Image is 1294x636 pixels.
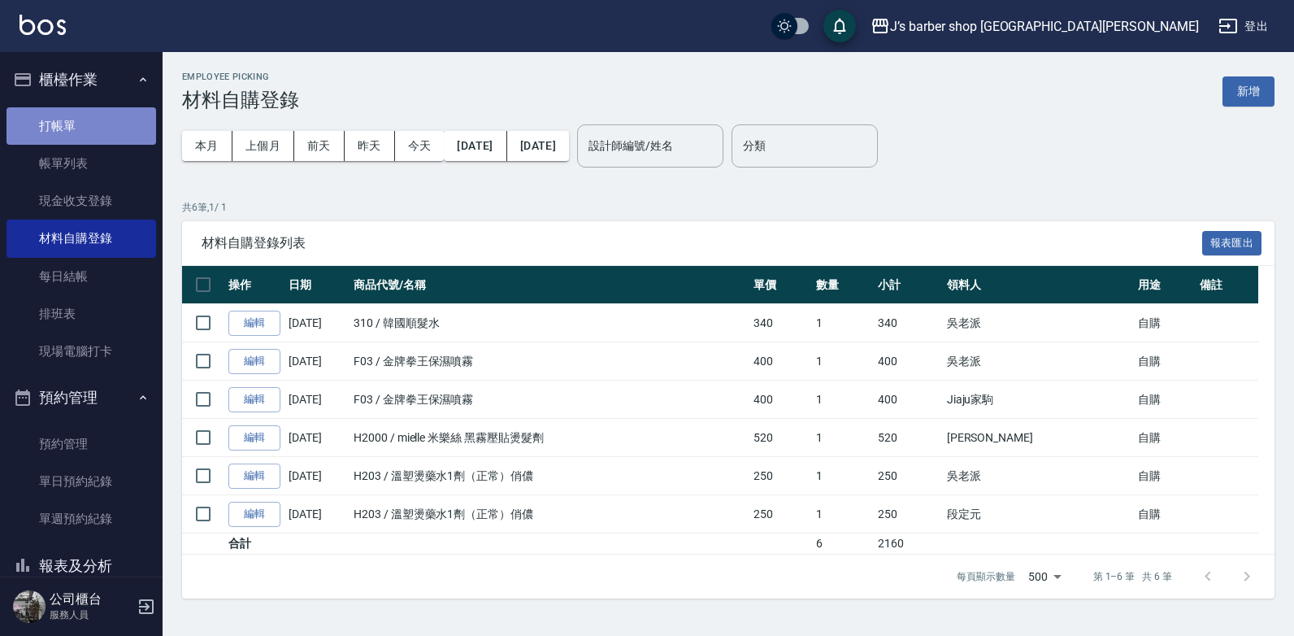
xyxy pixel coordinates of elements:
td: 520 [874,419,942,457]
button: 報表匯出 [1202,231,1262,256]
button: 預約管理 [7,377,156,419]
td: [DATE] [284,342,350,381]
div: J’s barber shop [GEOGRAPHIC_DATA][PERSON_NAME] [890,16,1199,37]
a: 編輯 [228,311,280,336]
td: 1 [812,495,875,534]
td: 吳老派 [943,342,1134,381]
a: 編輯 [228,502,280,527]
img: Logo [20,15,66,35]
td: 520 [749,419,812,457]
p: 第 1–6 筆 共 6 筆 [1093,569,1172,584]
th: 日期 [284,266,350,304]
a: 報表匯出 [1202,234,1262,250]
a: 編輯 [228,464,280,489]
td: 1 [812,304,875,342]
span: 材料自購登錄列表 [202,235,1202,251]
th: 操作 [224,266,284,304]
th: 備註 [1196,266,1258,304]
th: 數量 [812,266,875,304]
td: [DATE] [284,495,350,534]
td: 自購 [1134,342,1196,381]
th: 商品代號/名稱 [350,266,749,304]
p: 共 6 筆, 1 / 1 [182,200,1274,215]
button: 上個月 [232,131,294,161]
td: 400 [874,381,942,419]
button: 本月 [182,131,232,161]
td: 2160 [874,534,942,555]
a: 單週預約紀錄 [7,500,156,538]
button: 登出 [1212,11,1274,41]
td: [DATE] [284,457,350,495]
td: 吳老派 [943,304,1134,342]
a: 編輯 [228,349,280,374]
td: 340 [749,304,812,342]
th: 用途 [1134,266,1196,304]
a: 編輯 [228,387,280,412]
p: 每頁顯示數量 [957,569,1015,584]
td: 250 [874,495,942,534]
p: 服務人員 [50,608,132,622]
button: J’s barber shop [GEOGRAPHIC_DATA][PERSON_NAME] [864,10,1205,43]
td: [PERSON_NAME] [943,419,1134,457]
div: 500 [1022,555,1067,599]
h3: 材料自購登錄 [182,89,299,111]
h5: 公司櫃台 [50,591,132,608]
td: 自購 [1134,457,1196,495]
td: 自購 [1134,495,1196,534]
a: 編輯 [228,425,280,451]
button: 櫃檯作業 [7,59,156,101]
button: [DATE] [444,131,506,161]
button: 今天 [395,131,445,161]
button: 新增 [1222,76,1274,107]
a: 材料自購登錄 [7,220,156,257]
a: 新增 [1222,83,1274,98]
button: 前天 [294,131,345,161]
a: 現金收支登錄 [7,182,156,220]
img: Person [13,590,46,623]
td: [DATE] [284,419,350,457]
button: [DATE] [507,131,569,161]
td: 400 [874,342,942,381]
td: 340 [874,304,942,342]
a: 預約管理 [7,425,156,463]
th: 領料人 [943,266,1134,304]
td: 合計 [224,534,284,555]
td: H203 / 溫塑燙藥水1劑（正常）俏儂 [350,457,749,495]
td: [DATE] [284,381,350,419]
td: F03 / 金牌拳王保濕噴霧 [350,381,749,419]
td: 250 [749,495,812,534]
td: 自購 [1134,304,1196,342]
button: 報表及分析 [7,545,156,587]
td: H203 / 溫塑燙藥水1劑（正常）俏儂 [350,495,749,534]
td: 1 [812,419,875,457]
td: 400 [749,342,812,381]
h2: Employee Picking [182,72,299,82]
td: 1 [812,342,875,381]
th: 小計 [874,266,942,304]
td: 1 [812,457,875,495]
td: Jiaju家駒 [943,381,1134,419]
td: H2000 / mielle 米樂絲 黑霧壓貼燙髮劑 [350,419,749,457]
td: 吳老派 [943,457,1134,495]
a: 現場電腦打卡 [7,333,156,370]
td: 段定元 [943,495,1134,534]
button: 昨天 [345,131,395,161]
td: 1 [812,381,875,419]
td: 自購 [1134,381,1196,419]
button: save [823,10,856,42]
td: 自購 [1134,419,1196,457]
td: 6 [812,534,875,555]
a: 帳單列表 [7,145,156,182]
a: 每日結帳 [7,258,156,295]
td: [DATE] [284,304,350,342]
td: 400 [749,381,812,419]
td: 250 [749,457,812,495]
td: F03 / 金牌拳王保濕噴霧 [350,342,749,381]
a: 單日預約紀錄 [7,463,156,500]
th: 單價 [749,266,812,304]
td: 250 [874,457,942,495]
td: 310 / 韓國順髮水 [350,304,749,342]
a: 排班表 [7,295,156,333]
a: 打帳單 [7,107,156,145]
